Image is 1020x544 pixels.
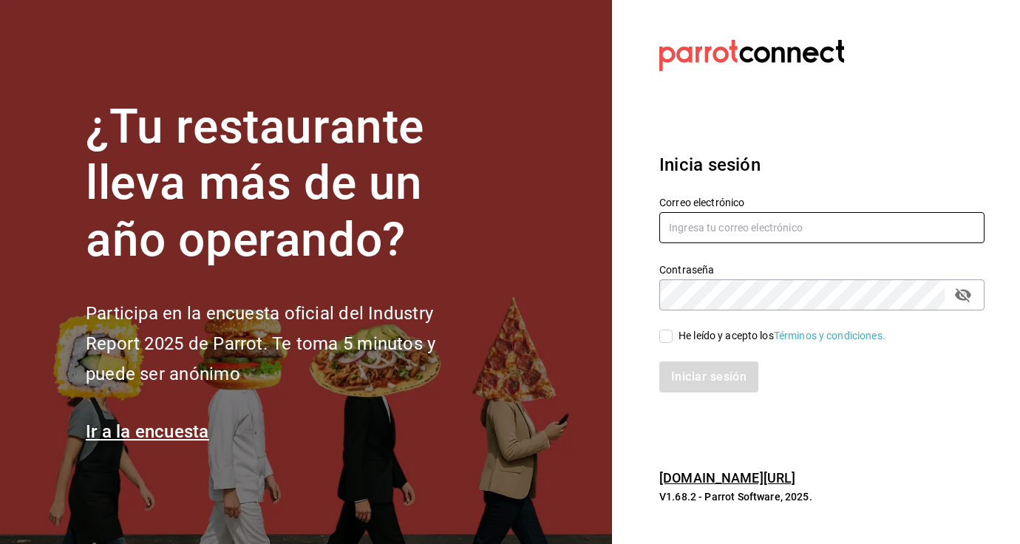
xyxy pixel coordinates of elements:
[659,264,985,274] label: Contraseña
[86,299,485,389] h2: Participa en la encuesta oficial del Industry Report 2025 de Parrot. Te toma 5 minutos y puede se...
[659,152,985,178] h3: Inicia sesión
[659,197,985,207] label: Correo electrónico
[659,212,985,243] input: Ingresa tu correo electrónico
[951,282,976,307] button: passwordField
[679,328,885,344] div: He leído y acepto los
[659,470,795,486] a: [DOMAIN_NAME][URL]
[86,421,209,442] a: Ir a la encuesta
[774,330,885,341] a: Términos y condiciones.
[86,99,485,269] h1: ¿Tu restaurante lleva más de un año operando?
[659,489,985,504] p: V1.68.2 - Parrot Software, 2025.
